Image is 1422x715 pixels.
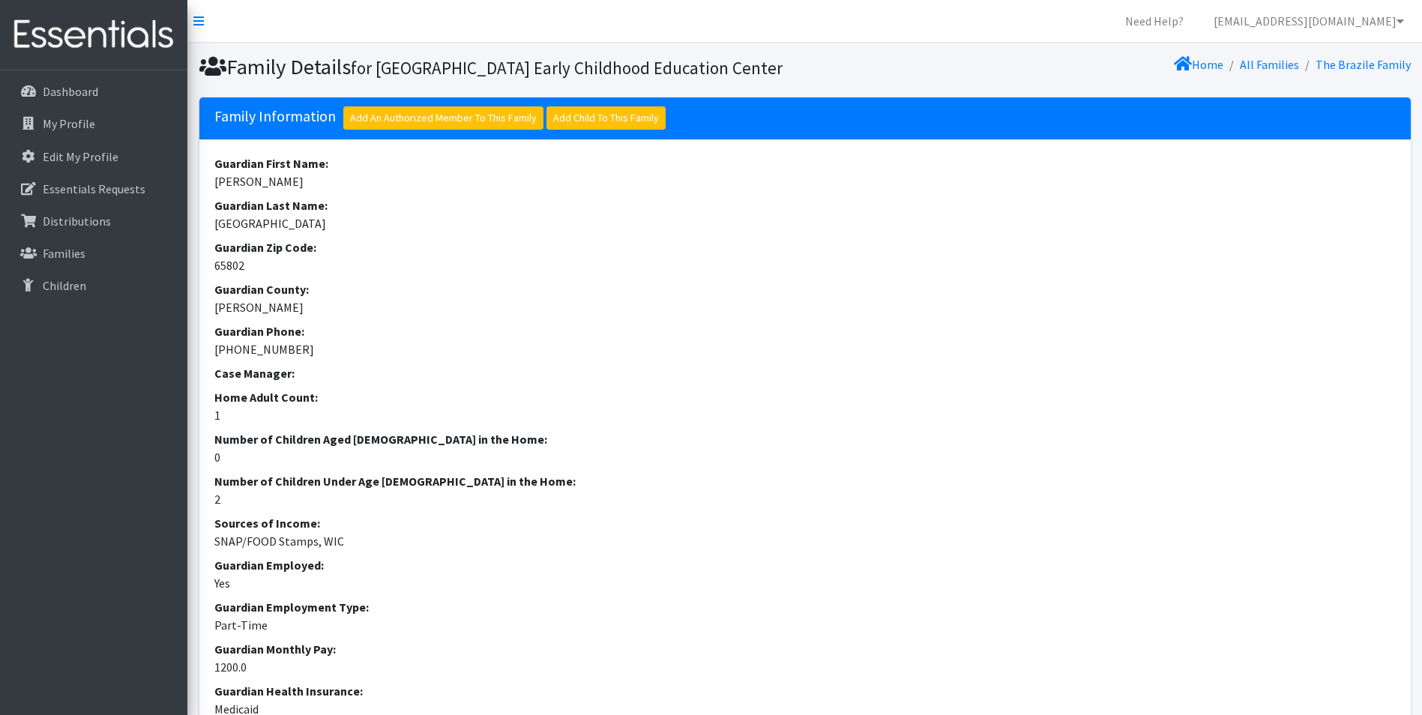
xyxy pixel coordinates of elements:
a: Children [6,271,181,301]
h5: Family Information [199,97,1411,139]
a: Distributions [6,206,181,236]
dd: 1 [214,406,1396,424]
small: for [GEOGRAPHIC_DATA] Early Childhood Education Center [351,57,783,79]
dd: Part-Time [214,616,1396,634]
dt: Number of Children Under Age [DEMOGRAPHIC_DATA] in the Home: [214,472,1396,490]
dd: Yes [214,574,1396,592]
dd: 65802 [214,256,1396,274]
dt: Guardian Last Name: [214,196,1396,214]
a: Essentials Requests [6,174,181,204]
p: My Profile [43,116,95,131]
a: All Families [1240,57,1299,72]
p: Essentials Requests [43,181,145,196]
a: [EMAIL_ADDRESS][DOMAIN_NAME] [1202,6,1416,36]
dd: 2 [214,490,1396,508]
dd: 1200.0 [214,658,1396,676]
dt: Guardian Employment Type: [214,598,1396,616]
dt: Guardian Phone: [214,322,1396,340]
dt: Home Adult Count: [214,388,1396,406]
dd: [PERSON_NAME] [214,298,1396,316]
dt: Guardian County: [214,280,1396,298]
a: Home [1174,57,1223,72]
dt: Case Manager: [214,364,1396,382]
a: The Brazile Family [1316,57,1411,72]
a: My Profile [6,109,181,139]
dt: Guardian Health Insurance: [214,682,1396,700]
dd: [PERSON_NAME] [214,172,1396,190]
dt: Sources of Income: [214,514,1396,532]
img: HumanEssentials [6,10,181,60]
a: Add Child To This Family [546,106,666,130]
a: Families [6,238,181,268]
dd: [PHONE_NUMBER] [214,340,1396,358]
h1: Family Details [199,54,800,80]
a: Need Help? [1113,6,1196,36]
a: Edit My Profile [6,142,181,172]
dt: Guardian Employed: [214,556,1396,574]
p: Edit My Profile [43,149,118,164]
a: Add An Authorized Member To This Family [343,106,543,130]
p: Distributions [43,214,111,229]
dt: Guardian First Name: [214,154,1396,172]
dd: SNAP/FOOD Stamps, WIC [214,532,1396,550]
dd: [GEOGRAPHIC_DATA] [214,214,1396,232]
dd: 0 [214,448,1396,466]
dt: Number of Children Aged [DEMOGRAPHIC_DATA] in the Home: [214,430,1396,448]
a: Dashboard [6,76,181,106]
dt: Guardian Monthly Pay: [214,640,1396,658]
p: Families [43,246,85,261]
dt: Guardian Zip Code: [214,238,1396,256]
p: Children [43,278,86,293]
p: Dashboard [43,84,98,99]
